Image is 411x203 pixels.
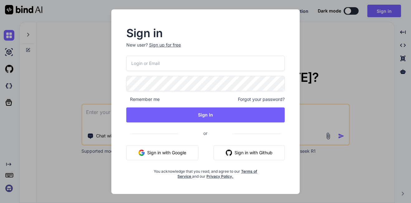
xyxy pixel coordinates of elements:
p: New user? [126,42,285,56]
h2: Sign in [126,28,285,38]
div: Sign up for free [149,42,181,48]
span: Remember me [126,96,160,102]
a: Terms of Service [177,169,257,179]
span: or [178,126,232,141]
div: You acknowledge that you read, and agree to our and our [153,165,259,179]
input: Login or Email [126,56,285,71]
button: Sign in with Github [214,145,285,160]
span: Forgot your password? [238,96,285,102]
img: google [138,150,145,156]
button: Sign in with Google [126,145,198,160]
a: Privacy Policy. [206,174,233,179]
button: Sign In [126,107,285,122]
img: github [226,150,232,156]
